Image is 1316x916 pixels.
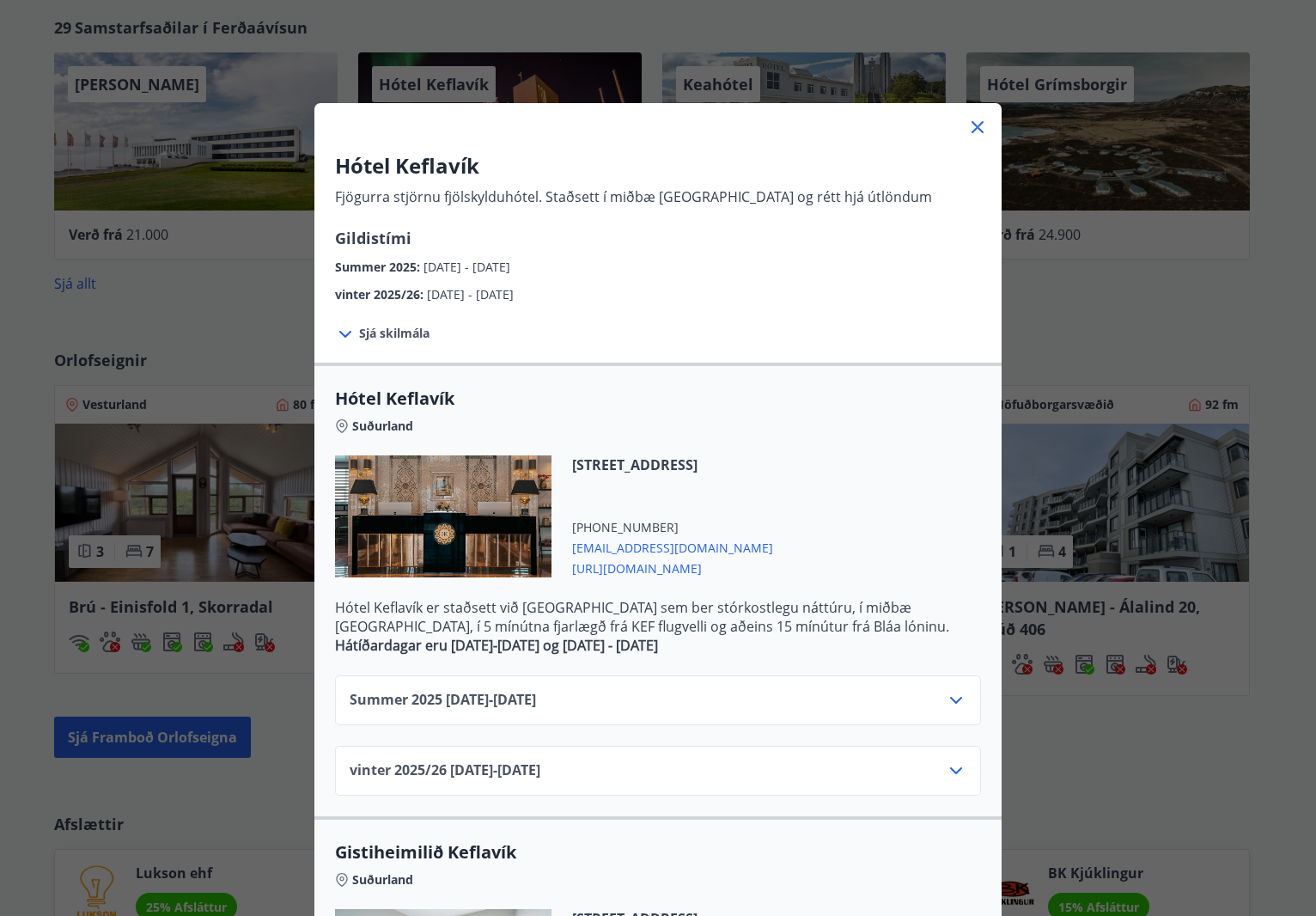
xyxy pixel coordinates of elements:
span: Sjá skilmála [359,325,430,342]
span: [URL][DOMAIN_NAME] [572,557,773,577]
span: Gistiheimilið Keflavík [335,840,981,864]
h3: Hótel Keflavík [335,151,932,180]
span: [EMAIL_ADDRESS][DOMAIN_NAME] [572,536,773,557]
span: vinter 2025/26 : [335,286,427,302]
p: Fjögurra stjörnu fjölskylduhótel. Staðsett í miðbæ [GEOGRAPHIC_DATA] og rétt hjá útlöndum [335,187,932,206]
span: [DATE] - [DATE] [423,259,510,275]
p: Hótel Keflavík er staðsett við [GEOGRAPHIC_DATA] sem ber stórkostlegu náttúru, í miðbæ [GEOGRAPHI... [335,598,981,636]
span: Hótel Keflavík [335,387,981,411]
span: [STREET_ADDRESS] [572,455,773,474]
span: Suðurland [352,418,413,435]
span: Summer 2025 : [335,259,423,275]
span: [PHONE_NUMBER] [572,519,773,536]
span: Suðurland [352,871,413,889]
span: vinter 2025/26 [DATE] - [DATE] [350,760,540,781]
span: [DATE] - [DATE] [427,286,514,302]
strong: Hátíðardagar eru [DATE]-[DATE] og [DATE] - [DATE] [335,636,658,655]
span: Summer 2025 [DATE] - [DATE] [350,690,536,711]
span: Gildistími [335,228,411,248]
